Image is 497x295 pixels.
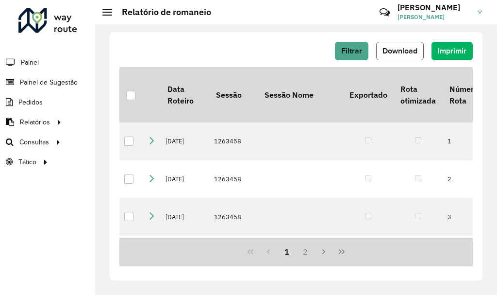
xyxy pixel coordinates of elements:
[161,236,209,274] td: [DATE]
[398,13,470,21] span: [PERSON_NAME]
[443,122,491,160] td: 1
[19,137,49,147] span: Consultas
[161,160,209,198] td: [DATE]
[161,122,209,160] td: [DATE]
[296,243,315,261] button: 2
[112,7,211,17] h2: Relatório de romaneio
[374,2,395,23] a: Contato Rápido
[161,198,209,236] td: [DATE]
[341,47,362,55] span: Filtrar
[209,122,258,160] td: 1263458
[438,47,466,55] span: Imprimir
[443,160,491,198] td: 2
[20,77,78,87] span: Painel de Sugestão
[443,67,491,122] th: Número Rota
[209,160,258,198] td: 1263458
[209,198,258,236] td: 1263458
[20,117,50,127] span: Relatórios
[335,42,368,60] button: Filtrar
[161,67,209,122] th: Data Roteiro
[394,67,442,122] th: Rota otimizada
[332,243,351,261] button: Last Page
[343,67,394,122] th: Exportado
[443,236,491,274] td: 4
[376,42,424,60] button: Download
[209,236,258,274] td: 1263458
[18,97,43,107] span: Pedidos
[18,157,36,167] span: Tático
[209,67,258,122] th: Sessão
[278,243,296,261] button: 1
[431,42,473,60] button: Imprimir
[21,57,39,68] span: Painel
[443,198,491,236] td: 3
[315,243,333,261] button: Next Page
[382,47,417,55] span: Download
[258,67,343,122] th: Sessão Nome
[398,3,470,12] h3: [PERSON_NAME]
